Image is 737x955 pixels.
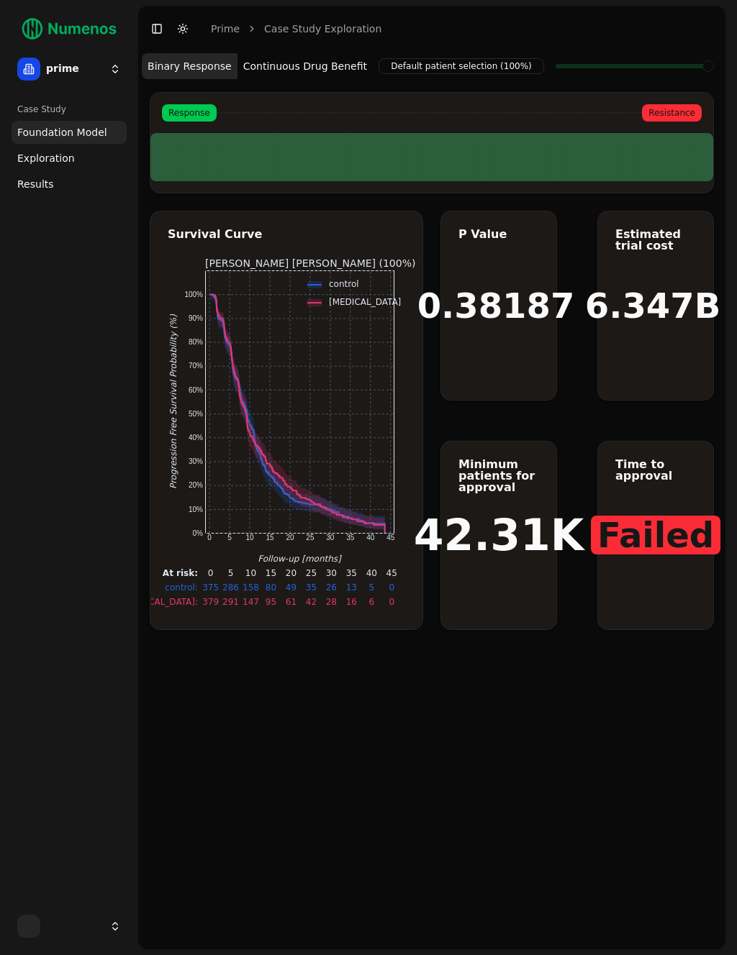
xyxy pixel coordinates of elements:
[366,568,376,578] text: 40
[12,98,127,121] div: Case Study
[326,534,335,542] text: 30
[386,568,397,578] text: 45
[306,534,315,542] text: 25
[366,534,375,542] text: 40
[305,582,316,593] text: 35
[192,529,203,537] text: 0%
[345,568,356,578] text: 35
[265,568,276,578] text: 15
[12,147,127,170] a: Exploration
[17,177,54,191] span: Results
[266,534,274,542] text: 15
[184,291,203,298] text: 100%
[162,568,197,578] text: At risk:
[345,582,356,593] text: 13
[379,58,544,74] span: Default patient selection (100%)
[188,362,202,370] text: 70%
[591,516,720,554] span: Failed
[202,597,219,607] text: 379
[286,534,294,542] text: 20
[325,582,336,593] text: 26
[285,597,296,607] text: 61
[222,597,239,607] text: 291
[12,173,127,196] a: Results
[325,568,336,578] text: 30
[245,534,254,542] text: 10
[368,597,374,607] text: 6
[329,279,359,289] text: control
[188,481,202,489] text: 20%
[368,582,374,593] text: 5
[211,22,381,36] nav: breadcrumb
[417,288,575,323] h1: 0.38187
[243,582,259,593] text: 158
[188,434,202,442] text: 40%
[329,297,401,307] text: [MEDICAL_DATA]
[46,63,104,76] span: prime
[202,582,219,593] text: 375
[188,386,202,394] text: 60%
[414,513,584,557] h1: 42.31K
[162,104,217,122] span: Response
[165,582,198,593] text: control:
[305,568,316,578] text: 25
[168,229,405,240] div: Survival Curve
[243,597,259,607] text: 147
[207,568,213,578] text: 0
[238,53,373,79] button: Continuous Drug Benefit
[17,125,107,140] span: Foundation Model
[188,506,202,513] text: 10%
[222,582,239,593] text: 286
[122,597,197,607] text: [MEDICAL_DATA]:
[305,597,316,607] text: 42
[585,288,720,323] h1: 6.347B
[12,12,127,46] img: Numenos
[188,338,202,346] text: 80%
[285,568,296,578] text: 20
[211,22,240,36] a: prime
[386,534,395,542] text: 45
[346,534,355,542] text: 35
[265,582,276,593] text: 80
[188,314,202,322] text: 90%
[227,568,233,578] text: 5
[188,410,202,418] text: 50%
[258,554,342,564] text: Follow-up [months]
[205,257,415,269] text: [PERSON_NAME] [PERSON_NAME] (100%)
[245,568,256,578] text: 10
[142,53,238,79] button: Binary Response
[285,582,296,593] text: 49
[642,104,702,122] span: Resistance
[389,582,394,593] text: 0
[12,121,127,144] a: Foundation Model
[168,314,178,489] text: Progression Free Survival Probability (%)
[207,534,212,542] text: 0
[227,534,232,542] text: 5
[389,597,394,607] text: 0
[325,597,336,607] text: 28
[265,597,276,607] text: 95
[188,457,202,465] text: 30%
[12,52,127,86] button: prime
[345,597,356,607] text: 16
[264,22,381,36] a: Case Study Exploration
[17,151,75,165] span: Exploration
